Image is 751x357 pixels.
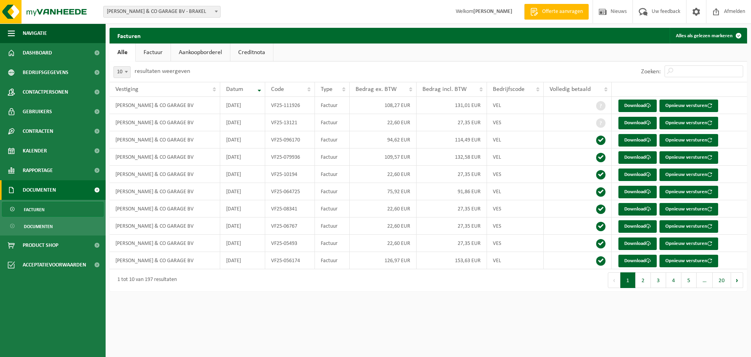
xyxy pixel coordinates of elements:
td: [DATE] [220,183,265,200]
button: Opnieuw versturen [659,117,718,129]
td: VEL [487,149,544,166]
button: Opnieuw versturen [659,151,718,164]
span: Acceptatievoorwaarden [23,255,86,275]
td: Factuur [315,131,350,149]
button: Alles als gelezen markeren [670,28,746,43]
button: Opnieuw versturen [659,203,718,216]
label: Zoeken: [641,69,661,75]
td: 108,27 EUR [350,97,417,114]
td: VEL [487,252,544,269]
a: Offerte aanvragen [524,4,589,20]
button: Opnieuw versturen [659,169,718,181]
td: 27,35 EUR [417,200,487,217]
a: Alle [110,43,135,62]
td: 22,60 EUR [350,166,417,183]
span: Volledig betaald [550,86,591,92]
td: 22,60 EUR [350,200,417,217]
button: Opnieuw versturen [659,186,718,198]
td: [PERSON_NAME] & CO GARAGE BV [110,149,220,166]
td: [DATE] [220,97,265,114]
a: Download [618,186,657,198]
td: [PERSON_NAME] & CO GARAGE BV [110,183,220,200]
td: [DATE] [220,235,265,252]
span: Rapportage [23,161,53,180]
td: Factuur [315,252,350,269]
button: Previous [608,272,620,288]
td: VF25-10194 [265,166,315,183]
span: HEERMAN MARIO & CO GARAGE BV - BRAKEL [104,6,220,17]
td: [PERSON_NAME] & CO GARAGE BV [110,114,220,131]
span: Dashboard [23,43,52,63]
button: Opnieuw versturen [659,255,718,267]
span: Datum [226,86,243,92]
td: 22,60 EUR [350,217,417,235]
button: Next [731,272,743,288]
td: VES [487,114,544,131]
button: 3 [651,272,666,288]
button: 1 [620,272,636,288]
td: 22,60 EUR [350,114,417,131]
span: Documenten [24,219,53,234]
td: 27,35 EUR [417,235,487,252]
td: [PERSON_NAME] & CO GARAGE BV [110,166,220,183]
span: 10 [113,66,131,78]
span: Bedrijfsgegevens [23,63,68,82]
label: resultaten weergeven [135,68,190,74]
td: VF25-064725 [265,183,315,200]
td: VF25-111926 [265,97,315,114]
span: Bedrijfscode [493,86,525,92]
td: 109,57 EUR [350,149,417,166]
td: VF25-079936 [265,149,315,166]
button: Opnieuw versturen [659,237,718,250]
td: [PERSON_NAME] & CO GARAGE BV [110,235,220,252]
td: [PERSON_NAME] & CO GARAGE BV [110,217,220,235]
a: Download [618,117,657,129]
a: Creditnota [230,43,273,62]
td: Factuur [315,217,350,235]
td: VF25-08341 [265,200,315,217]
td: VES [487,166,544,183]
td: [PERSON_NAME] & CO GARAGE BV [110,200,220,217]
button: 20 [713,272,731,288]
h2: Facturen [110,28,149,43]
a: Download [618,220,657,233]
span: Bedrag ex. BTW [356,86,397,92]
td: [DATE] [220,149,265,166]
a: Download [618,134,657,147]
td: [DATE] [220,166,265,183]
td: VEL [487,97,544,114]
a: Download [618,169,657,181]
td: Factuur [315,166,350,183]
td: 27,35 EUR [417,114,487,131]
a: Factuur [136,43,171,62]
span: Vestiging [115,86,138,92]
td: VES [487,235,544,252]
button: Opnieuw versturen [659,134,718,147]
td: [DATE] [220,252,265,269]
span: Gebruikers [23,102,52,121]
td: 131,01 EUR [417,97,487,114]
a: Aankoopborderel [171,43,230,62]
a: Download [618,237,657,250]
td: 22,60 EUR [350,235,417,252]
a: Documenten [2,219,104,234]
td: 114,49 EUR [417,131,487,149]
a: Download [618,100,657,112]
td: VF25-06767 [265,217,315,235]
td: Factuur [315,149,350,166]
td: Factuur [315,200,350,217]
td: VF25-096170 [265,131,315,149]
td: 153,63 EUR [417,252,487,269]
td: [DATE] [220,200,265,217]
a: Download [618,203,657,216]
td: [PERSON_NAME] & CO GARAGE BV [110,97,220,114]
td: 132,58 EUR [417,149,487,166]
td: 126,97 EUR [350,252,417,269]
span: HEERMAN MARIO & CO GARAGE BV - BRAKEL [103,6,221,18]
span: Type [321,86,332,92]
span: Offerte aanvragen [540,8,585,16]
td: VEL [487,131,544,149]
td: VEL [487,183,544,200]
td: Factuur [315,235,350,252]
span: Kalender [23,141,47,161]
